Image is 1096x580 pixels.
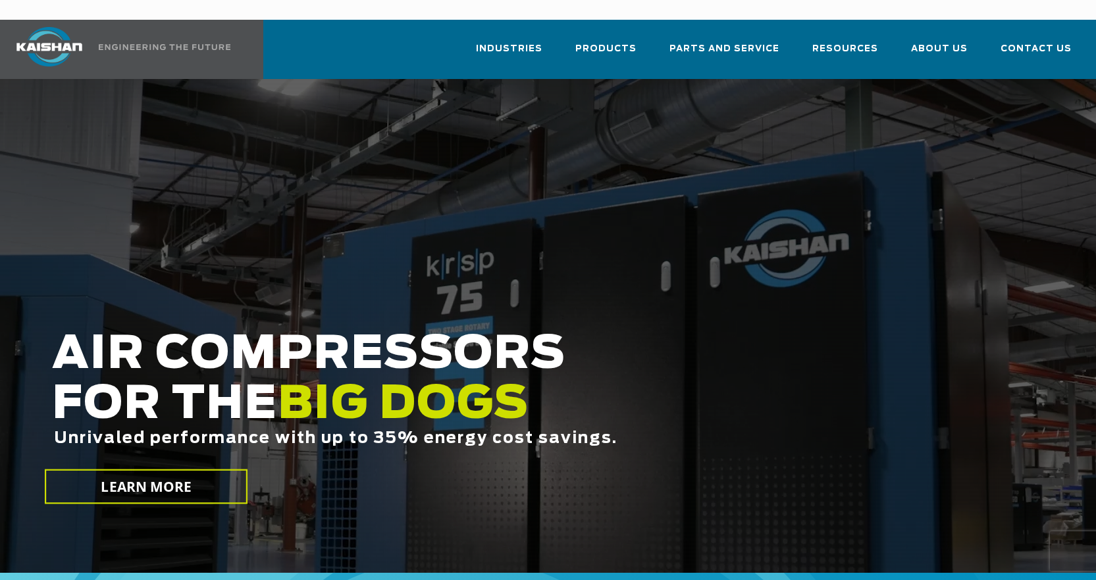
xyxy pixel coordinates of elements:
a: Contact Us [1001,32,1072,76]
a: Products [575,32,637,76]
span: About Us [911,41,968,57]
h2: AIR COMPRESSORS FOR THE [52,330,877,488]
span: Contact Us [1001,41,1072,57]
span: LEARN MORE [101,477,191,496]
a: Industries [476,32,542,76]
span: Industries [476,41,542,57]
a: LEARN MORE [45,469,248,504]
span: BIG DOGS [278,382,529,427]
a: Parts and Service [669,32,779,76]
span: Parts and Service [669,41,779,57]
img: Engineering the future [99,44,230,50]
span: Products [575,41,637,57]
a: About Us [911,32,968,76]
span: Resources [812,41,878,57]
a: Resources [812,32,878,76]
span: Unrivaled performance with up to 35% energy cost savings. [54,431,617,446]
